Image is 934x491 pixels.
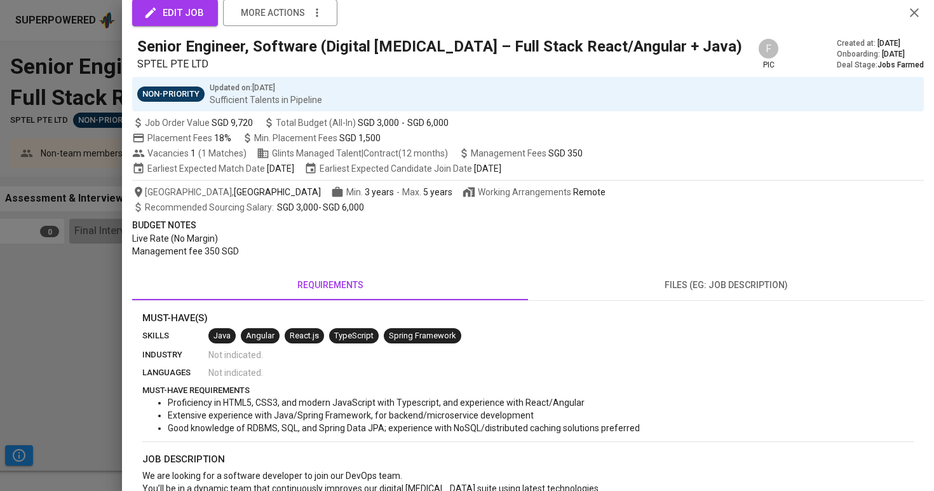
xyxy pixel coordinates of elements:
[241,5,305,21] span: more actions
[234,186,321,198] span: [GEOGRAPHIC_DATA]
[402,187,452,197] span: Max.
[339,133,381,143] span: SGD 1,500
[208,330,236,342] span: Java
[365,187,394,197] span: 3 years
[263,116,449,129] span: Total Budget (All-In)
[147,133,231,143] span: Placement Fees
[137,88,205,100] span: Non-Priority
[142,329,208,342] p: skills
[212,116,253,129] span: SGD 9,720
[358,116,399,129] span: SGD 3,000
[132,233,218,244] span: Live Rate (No Margin)
[304,162,501,175] span: Earliest Expected Candidate Join Date
[257,147,448,160] span: Glints Managed Talent | Contract (12 months)
[757,38,780,60] div: F
[329,330,379,342] span: TypeScript
[267,162,294,175] span: [DATE]
[132,246,239,256] span: Management fee 350 SGD
[189,147,196,160] span: 1
[146,4,204,21] span: edit job
[208,366,263,379] span: Not indicated .
[837,60,924,71] div: Deal Stage :
[471,148,583,158] span: Management Fees
[132,219,924,232] p: Budget Notes
[254,133,381,143] span: Min. Placement Fees
[168,410,534,420] span: Extensive experience with Java/Spring Framework, for backend/microservice development
[837,49,924,60] div: Onboarding :
[423,187,452,197] span: 5 years
[142,471,402,481] span: We are looking for a software developer to join our DevOps team.
[277,202,318,212] span: SGD 3,000
[402,116,405,129] span: -
[346,187,394,197] span: Min.
[837,38,924,49] div: Created at :
[474,162,501,175] span: [DATE]
[214,133,231,143] span: 18%
[573,186,606,198] div: Remote
[877,60,924,69] span: Jobs Farmed
[168,398,585,408] span: Proficiency in HTML5, CSS3, and modern JavaScript with Typescript, and experience with React/Angular
[132,147,247,160] span: Vacancies ( 1 Matches )
[142,349,208,361] p: industry
[536,277,916,293] span: files (eg: job description)
[142,384,914,397] p: must-have requirements
[323,202,364,212] span: SGD 6,000
[241,330,280,342] span: Angular
[142,452,914,467] p: job description
[210,82,322,93] p: Updated on : [DATE]
[137,58,208,70] span: SPTEL PTE LTD
[132,162,294,175] span: Earliest Expected Match Date
[396,186,400,198] span: -
[882,49,905,60] span: [DATE]
[145,201,364,214] span: -
[384,330,461,342] span: Spring Framework
[285,330,324,342] span: React.js
[407,116,449,129] span: SGD 6,000
[877,38,900,49] span: [DATE]
[142,311,914,326] p: Must-Have(s)
[132,186,321,198] span: [GEOGRAPHIC_DATA] ,
[757,38,780,71] div: pic
[168,423,640,433] span: Good knowledge of RDBMS, SQL, and Spring Data JPA; experience with NoSQL/distributed caching solu...
[142,366,208,379] p: languages
[140,277,520,293] span: requirements
[463,186,606,198] span: Working Arrangements
[132,116,253,129] span: Job Order Value
[210,93,322,106] p: Sufficient Talents in Pipeline
[137,36,742,57] h5: Senior Engineer, Software (Digital [MEDICAL_DATA] – Full Stack React/Angular + Java)
[548,148,583,158] span: SGD 350
[145,202,276,212] span: Recommended Sourcing Salary :
[208,349,263,361] span: Not indicated .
